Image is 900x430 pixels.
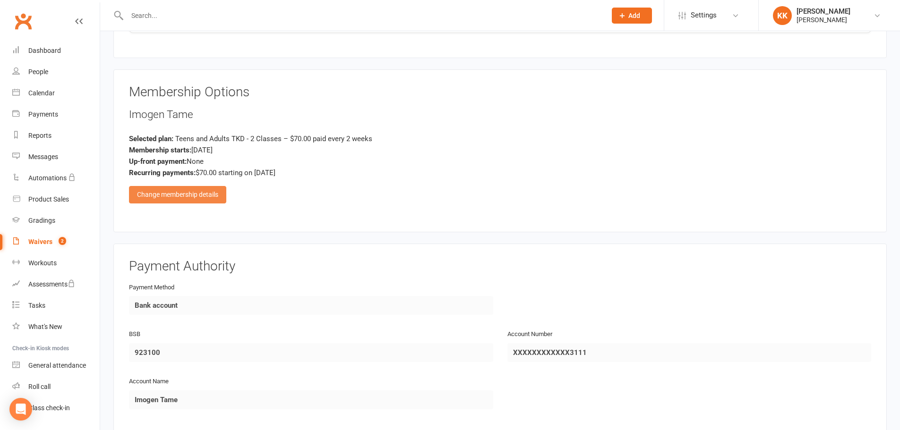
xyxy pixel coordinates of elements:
div: Gradings [28,217,55,224]
a: Payments [12,104,100,125]
div: People [28,68,48,76]
a: Messages [12,146,100,168]
div: Tasks [28,302,45,309]
a: Roll call [12,376,100,397]
a: Workouts [12,253,100,274]
a: Tasks [12,295,100,316]
div: Workouts [28,259,57,267]
div: None [129,156,871,167]
strong: Selected plan: [129,135,173,143]
div: What's New [28,323,62,330]
a: Dashboard [12,40,100,61]
div: Open Intercom Messenger [9,398,32,421]
label: BSB [129,329,140,339]
div: Dashboard [28,47,61,54]
a: Automations [12,168,100,189]
span: Settings [691,5,717,26]
div: Roll call [28,383,51,390]
a: Assessments [12,274,100,295]
div: Messages [28,153,58,160]
a: People [12,61,100,83]
a: Calendar [12,83,100,104]
h3: Payment Authority [129,259,871,274]
a: Waivers 2 [12,231,100,253]
div: $70.00 starting on [DATE] [129,167,871,178]
div: KK [773,6,792,25]
span: Add [628,12,640,19]
div: Waivers [28,238,52,245]
a: Clubworx [11,9,35,33]
div: [PERSON_NAME] [797,16,850,24]
a: Reports [12,125,100,146]
div: [DATE] [129,144,871,156]
div: Imogen Tame [129,107,871,122]
a: What's New [12,316,100,337]
div: Payments [28,110,58,118]
div: Product Sales [28,195,69,203]
div: [PERSON_NAME] [797,7,850,16]
div: Class check-in [28,404,70,412]
button: Add [612,8,652,24]
div: General attendance [28,362,86,369]
a: General attendance kiosk mode [12,355,100,376]
strong: Membership starts: [129,146,191,154]
span: Teens and Adults TKD - 2 Classes – $70.00 paid every 2 weeks [175,135,372,143]
span: 2 [59,237,66,245]
div: Automations [28,174,67,182]
a: Gradings [12,210,100,231]
label: Account Number [507,329,552,339]
div: Assessments [28,280,75,288]
h3: Membership Options [129,85,871,100]
div: Change membership details [129,186,226,203]
div: Reports [28,132,51,139]
strong: Recurring payments: [129,169,196,177]
div: Calendar [28,89,55,97]
a: Class kiosk mode [12,397,100,419]
strong: Up-front payment: [129,157,187,166]
a: Product Sales [12,189,100,210]
input: Search... [124,9,600,22]
label: Account Name [129,377,169,387]
label: Payment Method [129,283,174,293]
